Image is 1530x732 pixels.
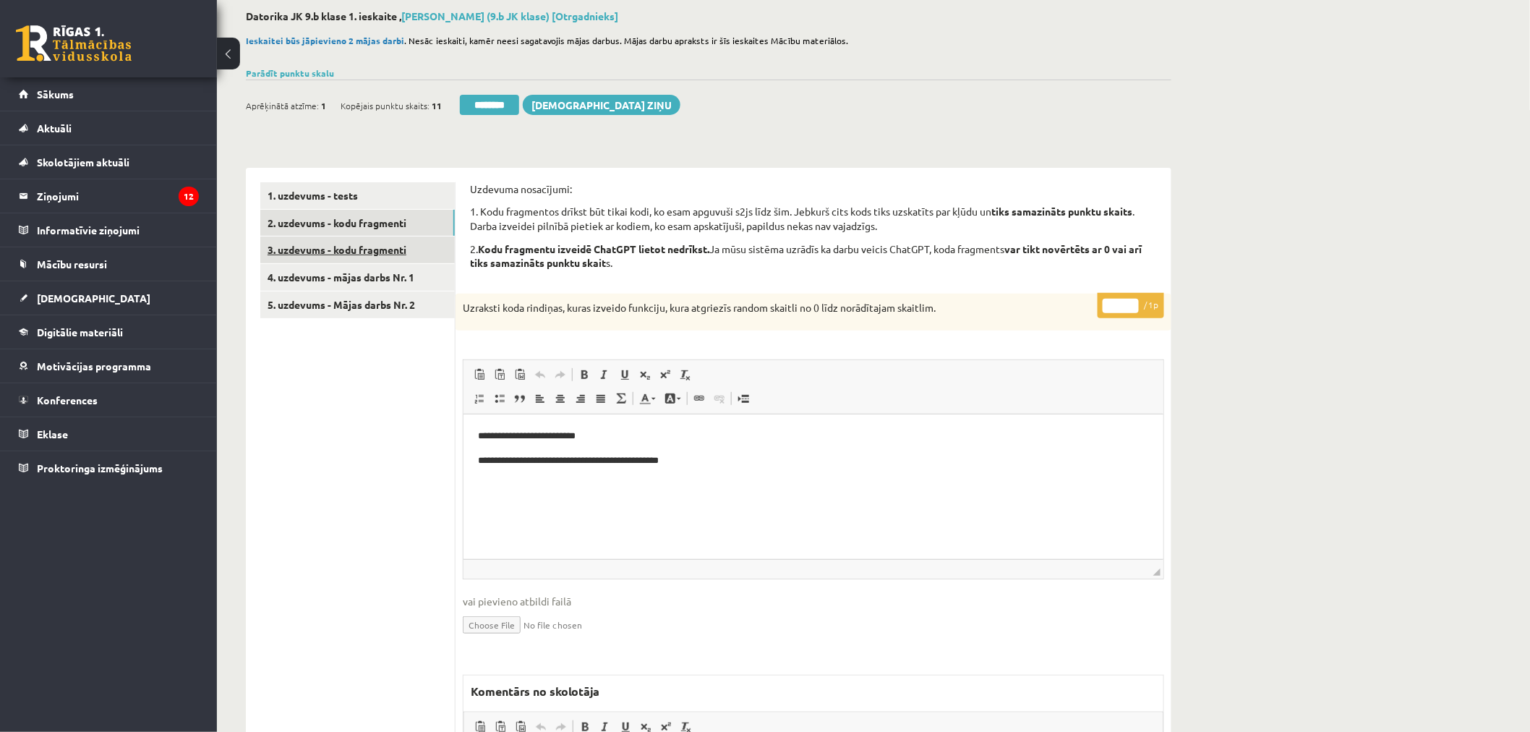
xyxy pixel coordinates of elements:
legend: Ziņojumi [37,179,199,213]
p: / 1p [1098,293,1164,318]
a: Centrēti [550,389,570,408]
body: Bagātinātā teksta redaktors, wiswyg-editor-user-answer-47433837951560 [14,14,685,75]
a: Noņemt stilus [675,365,696,384]
span: 1 [321,95,326,116]
a: Bloka citāts [510,389,530,408]
a: Ievietot/noņemt sarakstu ar aizzīmēm [490,389,510,408]
span: Digitālie materiāli [37,325,123,339]
a: Ievietot no Worda [510,365,530,384]
iframe: Bagātinātā teksta redaktors, wiswyg-editor-user-answer-47433838625140 [463,414,1163,559]
label: Komentārs no skolotāja [463,676,607,707]
a: 4. uzdevums - mājas darbs Nr. 1 [260,264,455,291]
span: Sākums [37,88,74,101]
a: 5. uzdevums - Mājas darbs Nr. 2 [260,291,455,318]
span: Aktuāli [37,122,72,135]
span: Mērogot [1153,569,1161,576]
a: Saite (vadīšanas taustiņš+K) [689,389,709,408]
a: Atcelt (vadīšanas taustiņš+Z) [530,365,550,384]
legend: Informatīvie ziņojumi [37,213,199,247]
a: Slīpraksts (vadīšanas taustiņš+I) [594,365,615,384]
a: Izlīdzināt pa kreisi [530,389,550,408]
a: Atsaistīt [709,389,730,408]
a: Ievietot lapas pārtraukumu drukai [733,389,753,408]
span: vai pievieno atbildi failā [463,594,1164,609]
strong: Ieskaitei būs jāpievieno 2 mājas darbi [246,35,404,46]
a: Teksta krāsa [635,389,660,408]
a: [PERSON_NAME] (9.b JK klase) [Otrgadnieks] [401,9,618,22]
body: Bagātinātā teksta redaktors, wiswyg-editor-user-answer-47433838281180 [14,14,685,75]
a: Konferences [19,383,199,417]
a: Treknraksts (vadīšanas taustiņš+B) [574,365,594,384]
span: Kopējais punktu skaits: [341,95,429,116]
body: Bagātinātā teksta redaktors, wiswyg-editor-47433839028140-1760533687-513 [14,14,684,30]
strong: var tikt novērtēts ar 0 vai arī tiks samazināts punktu skait [470,242,1142,270]
body: Bagātinātā teksta redaktors, wiswyg-editor-47433839027480-1760533687-388 [14,14,684,30]
span: Skolotājiem aktuāli [37,156,129,169]
a: 2. uzdevums - kodu fragmenti [260,210,455,237]
span: . Nesāc ieskaiti, kamēr neesi sagatavojis mājas darbus. Mājas darbu apraksts ir šīs ieskaites Māc... [404,35,848,46]
h2: Datorika JK 9.b klase 1. ieskaite , [246,10,1171,22]
span: Proktoringa izmēģinājums [37,461,163,474]
span: Eklase [37,427,68,441]
a: Skolotājiem aktuāli [19,145,199,179]
span: Konferences [37,393,98,407]
strong: Kodu fragmentu izveidē ChatGPT lietot nedrīkst. [478,242,709,255]
a: Ielīmēt (vadīšanas taustiņš+V) [469,365,490,384]
span: Mācību resursi [37,258,107,271]
a: Fona krāsa [660,389,685,408]
a: Eklase [19,417,199,451]
a: 3. uzdevums - kodu fragmenti [260,237,455,263]
p: 2. Ja mūsu sistēma uzrādīs ka darbu veicis ChatGPT, koda fragments s. [470,242,1157,271]
a: Ievietot/noņemt numurētu sarakstu [469,389,490,408]
a: Parādīt punktu skalu [246,67,334,79]
a: Atkārtot (vadīšanas taustiņš+Y) [550,365,570,384]
a: Izlīdzināt malas [591,389,611,408]
span: Aprēķinātā atzīme: [246,95,319,116]
a: Ievietot kā vienkāršu tekstu (vadīšanas taustiņš+pārslēgšanas taustiņš+V) [490,365,510,384]
i: 12 [179,187,199,206]
a: Mācību resursi [19,247,199,281]
a: [DEMOGRAPHIC_DATA] [19,281,199,315]
strong: tiks samazināts punktu skaits [991,205,1132,218]
p: 1. Kodu fragmentos drīkst būt tikai kodi, ko esam apguvuši s2js līdz šim. Jebkurš cits kods tiks ... [470,205,1157,233]
a: Apakšraksts [635,365,655,384]
a: Augšraksts [655,365,675,384]
body: Bagātinātā teksta redaktors, wiswyg-editor-47433839026840-1760533687-928 [14,14,684,30]
a: Informatīvie ziņojumi [19,213,199,247]
p: Uzraksti koda rindiņas, kuras izveido funkciju, kura atgriezīs random skaitli no 0 līdz norādītaj... [463,301,1092,315]
a: Ziņojumi12 [19,179,199,213]
a: Pasvītrojums (vadīšanas taustiņš+U) [615,365,635,384]
span: [DEMOGRAPHIC_DATA] [37,291,150,305]
a: Digitālie materiāli [19,315,199,349]
p: Uzdevuma nosacījumi: [470,182,1157,197]
a: Rīgas 1. Tālmācības vidusskola [16,25,132,61]
a: [DEMOGRAPHIC_DATA] ziņu [523,95,680,115]
a: Sākums [19,77,199,111]
a: Izlīdzināt pa labi [570,389,591,408]
span: Motivācijas programma [37,359,151,373]
span: 11 [432,95,442,116]
a: Proktoringa izmēģinājums [19,451,199,485]
a: Aktuāli [19,111,199,145]
a: Motivācijas programma [19,349,199,383]
a: 1. uzdevums - tests [260,182,455,209]
a: Math [611,389,631,408]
